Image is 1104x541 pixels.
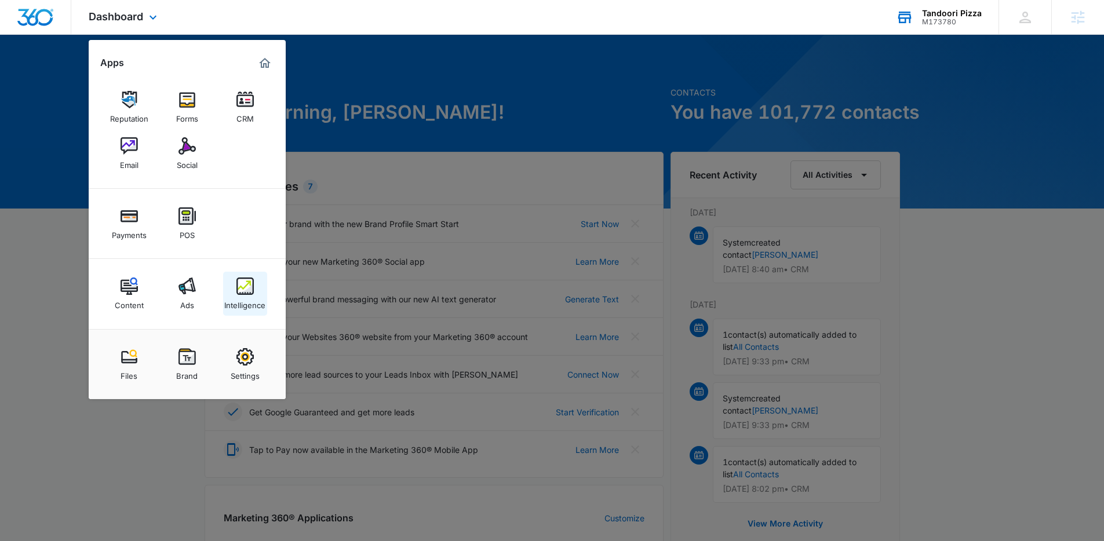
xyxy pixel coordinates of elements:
[180,225,195,240] div: POS
[231,365,260,381] div: Settings
[100,57,124,68] h2: Apps
[107,85,151,129] a: Reputation
[107,272,151,316] a: Content
[177,155,198,170] div: Social
[176,108,198,123] div: Forms
[121,365,137,381] div: Files
[165,272,209,316] a: Ads
[922,9,982,18] div: account name
[165,85,209,129] a: Forms
[223,342,267,386] a: Settings
[223,85,267,129] a: CRM
[107,131,151,176] a: Email
[922,18,982,26] div: account id
[224,295,265,310] div: Intelligence
[110,108,148,123] div: Reputation
[115,295,144,310] div: Content
[165,131,209,176] a: Social
[180,295,194,310] div: Ads
[236,108,254,123] div: CRM
[165,342,209,386] a: Brand
[176,365,198,381] div: Brand
[112,225,147,240] div: Payments
[107,342,151,386] a: Files
[165,202,209,246] a: POS
[107,202,151,246] a: Payments
[256,54,274,72] a: Marketing 360® Dashboard
[89,10,143,23] span: Dashboard
[223,272,267,316] a: Intelligence
[120,155,139,170] div: Email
